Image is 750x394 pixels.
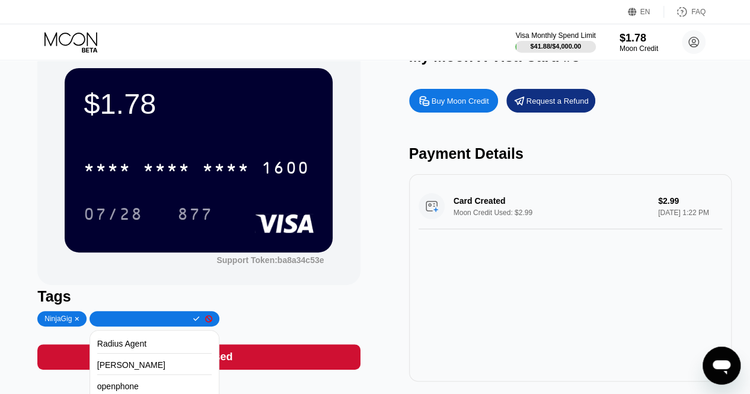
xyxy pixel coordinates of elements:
[628,6,664,18] div: EN
[664,6,706,18] div: FAQ
[97,355,212,375] div: [PERSON_NAME]
[216,255,324,265] div: Support Token:ba8a34c53e
[37,344,360,370] div: Mark as used
[620,32,658,53] div: $1.78Moon Credit
[506,89,595,113] div: Request a Refund
[432,96,489,106] div: Buy Moon Credit
[84,206,143,225] div: 07/28
[703,347,741,385] iframe: Button to launch messaging window
[216,255,324,265] div: Support Token: ba8a34c53e
[37,288,360,305] div: Tags
[44,315,72,323] div: NinjaGig
[75,199,152,229] div: 07/28
[515,31,595,53] div: Visa Monthly Spend Limit$41.88/$4,000.00
[640,8,650,16] div: EN
[691,8,706,16] div: FAQ
[97,334,212,354] div: Radius Agent
[526,96,589,106] div: Request a Refund
[409,145,732,162] div: Payment Details
[409,89,498,113] div: Buy Moon Credit
[84,87,314,120] div: $1.78
[620,32,658,44] div: $1.78
[620,44,658,53] div: Moon Credit
[515,31,595,40] div: Visa Monthly Spend Limit
[177,206,213,225] div: 877
[168,199,222,229] div: 877
[530,43,581,50] div: $41.88 / $4,000.00
[261,160,309,179] div: 1600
